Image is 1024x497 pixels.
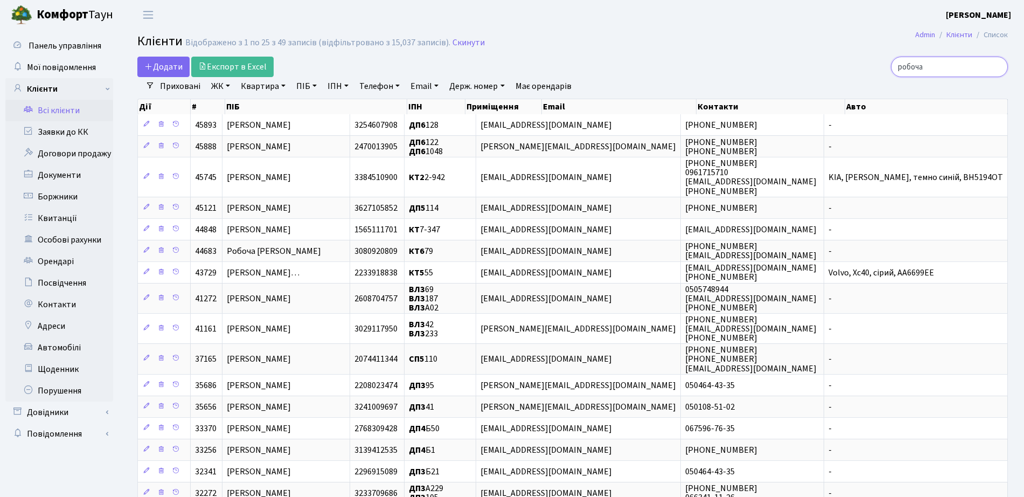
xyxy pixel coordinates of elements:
[480,379,676,391] span: [PERSON_NAME][EMAIL_ADDRESS][DOMAIN_NAME]
[946,9,1011,21] b: [PERSON_NAME]
[685,466,735,478] span: 050464-43-35
[685,262,817,283] span: [EMAIL_ADDRESS][DOMAIN_NAME] [PHONE_NUMBER]
[5,315,113,337] a: Адреси
[236,77,290,95] a: Квартира
[5,337,113,358] a: Автомобілі
[207,77,234,95] a: ЖК
[409,466,426,478] b: ДП3
[27,61,96,73] span: Мої повідомлення
[409,401,426,413] b: ДП3
[227,293,291,305] span: [PERSON_NAME]
[5,229,113,251] a: Особові рахунки
[227,401,291,413] span: [PERSON_NAME]
[5,358,113,380] a: Щоденник
[195,293,217,305] span: 41272
[685,401,735,413] span: 050108-51-02
[409,482,426,494] b: ДП3
[409,171,424,183] b: КТ2
[409,354,437,365] span: 110
[185,38,450,48] div: Відображено з 1 по 25 з 49 записів (відфільтровано з 15,037 записів).
[409,245,433,257] span: 79
[409,202,426,214] b: ДП5
[409,136,443,157] span: 122 1048
[144,61,183,73] span: Додати
[354,119,398,131] span: 3254607908
[5,164,113,186] a: Документи
[406,77,443,95] a: Email
[828,293,832,305] span: -
[5,294,113,315] a: Контакти
[828,202,832,214] span: -
[5,380,113,402] a: Порушення
[685,202,757,214] span: [PHONE_NUMBER]
[195,423,217,434] span: 33370
[354,141,398,153] span: 2470013905
[828,267,934,279] span: Volvo, Xc40, сірий, AA6699EE
[409,267,433,279] span: 55
[5,423,113,445] a: Повідомлення
[195,245,217,257] span: 44683
[5,402,113,423] a: Довідники
[409,224,440,236] span: 7-347
[845,99,1008,114] th: Авто
[354,466,398,478] span: 2296915089
[29,40,101,52] span: Панель управління
[828,401,832,413] span: -
[445,77,508,95] a: Держ. номер
[480,119,612,131] span: [EMAIL_ADDRESS][DOMAIN_NAME]
[452,38,485,48] a: Скинути
[5,272,113,294] a: Посвідчення
[227,466,291,478] span: [PERSON_NAME]
[409,466,440,478] span: Б21
[480,245,612,257] span: [EMAIL_ADDRESS][DOMAIN_NAME]
[828,171,1003,183] span: KIA, [PERSON_NAME], темно синій, ВН5194ОТ
[685,240,817,261] span: [PHONE_NUMBER] [EMAIL_ADDRESS][DOMAIN_NAME]
[480,466,612,478] span: [EMAIL_ADDRESS][DOMAIN_NAME]
[195,379,217,391] span: 35686
[191,99,225,114] th: #
[828,141,832,153] span: -
[828,119,832,131] span: -
[354,423,398,434] span: 2768309428
[354,171,398,183] span: 3384510900
[354,354,398,365] span: 2074411344
[409,171,445,183] span: 2-942
[409,202,438,214] span: 114
[5,208,113,229] a: Квитанції
[354,323,398,335] span: 3029117950
[828,379,832,391] span: -
[227,224,291,236] span: [PERSON_NAME]
[227,423,291,434] span: [PERSON_NAME]
[5,186,113,208] a: Боржники
[195,119,217,131] span: 45893
[946,29,972,40] a: Клієнти
[407,99,466,114] th: ІПН
[354,444,398,456] span: 3139412535
[685,157,817,197] span: [PHONE_NUMBER] 0961715710 [EMAIL_ADDRESS][DOMAIN_NAME] [PHONE_NUMBER]
[891,57,1008,77] input: Пошук...
[409,328,425,340] b: ВЛ3
[409,245,424,257] b: КТ6
[5,57,113,78] a: Мої повідомлення
[828,354,832,365] span: -
[227,267,299,279] span: [PERSON_NAME]…
[828,245,832,257] span: -
[480,354,612,365] span: [EMAIL_ADDRESS][DOMAIN_NAME]
[685,284,817,314] span: 0505748944 [EMAIL_ADDRESS][DOMAIN_NAME] [PHONE_NUMBER]
[137,32,183,51] span: Клієнти
[409,136,426,148] b: ДП6
[696,99,845,114] th: Контакти
[227,119,291,131] span: [PERSON_NAME]
[409,379,426,391] b: ДП3
[828,444,832,456] span: -
[480,293,612,305] span: [EMAIL_ADDRESS][DOMAIN_NAME]
[354,401,398,413] span: 3241009697
[354,224,398,236] span: 1565111701
[409,444,435,456] span: Б1
[480,267,612,279] span: [EMAIL_ADDRESS][DOMAIN_NAME]
[685,119,757,131] span: [PHONE_NUMBER]
[5,78,113,100] a: Клієнти
[409,319,425,330] b: ВЛ3
[409,423,440,434] span: Б50
[828,323,832,335] span: -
